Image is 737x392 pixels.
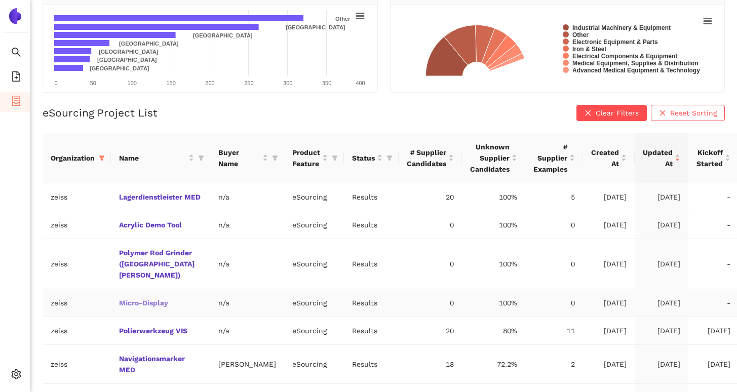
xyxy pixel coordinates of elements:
text: 150 [166,80,175,86]
span: filter [97,150,107,166]
td: 80% [462,317,525,345]
text: [GEOGRAPHIC_DATA] [97,57,157,63]
td: 0 [525,211,583,239]
text: 250 [244,80,253,86]
td: n/a [210,183,284,211]
td: eSourcing [284,183,344,211]
span: file-add [11,68,21,88]
text: Iron & Steel [572,46,606,53]
text: Electrical Components & Equipment [572,53,677,60]
text: [GEOGRAPHIC_DATA] [99,49,159,55]
span: search [11,44,21,64]
text: 50 [90,80,96,86]
span: setting [11,366,21,386]
span: close [585,109,592,117]
text: 200 [205,80,214,86]
span: Kickoff Started [696,147,723,169]
td: 100% [462,211,525,239]
text: Advanced Medical Equipment & Technology [572,67,700,74]
td: zeiss [43,345,111,384]
td: [DATE] [583,211,635,239]
td: [DATE] [635,317,688,345]
text: [GEOGRAPHIC_DATA] [119,41,179,47]
td: 11 [525,317,583,345]
td: Results [344,183,399,211]
th: this column's title is Status,this column is sortable [344,133,399,183]
span: Buyer Name [218,147,260,169]
span: close [659,109,666,117]
span: Product Feature [292,147,320,169]
th: this column's title is Unknown Supplier Candidates,this column is sortable [462,133,525,183]
span: Updated At [643,147,673,169]
span: filter [270,145,280,171]
td: 100% [462,289,525,317]
span: Name [119,152,186,164]
span: filter [99,155,105,161]
td: 5 [525,183,583,211]
td: 20 [399,183,462,211]
span: Created At [591,147,619,169]
span: filter [196,150,206,166]
text: Medical Equipment, Supplies & Distribution [572,60,699,67]
td: [DATE] [635,345,688,384]
th: this column's title is # Supplier Candidates,this column is sortable [399,133,462,183]
span: filter [332,155,338,161]
span: Organization [51,152,95,164]
td: eSourcing [284,317,344,345]
span: filter [384,150,395,166]
span: # Supplier Candidates [407,147,446,169]
td: zeiss [43,211,111,239]
text: 350 [322,80,331,86]
td: 0 [399,289,462,317]
text: [GEOGRAPHIC_DATA] [286,24,345,30]
td: zeiss [43,289,111,317]
text: [GEOGRAPHIC_DATA] [90,65,149,71]
span: Unknown Supplier Candidates [470,141,510,175]
td: Results [344,289,399,317]
span: # Supplier Examples [533,141,567,175]
text: 0 [54,80,57,86]
td: [DATE] [635,239,688,289]
text: 300 [283,80,292,86]
th: this column's title is Name,this column is sortable [111,133,210,183]
span: container [11,92,21,112]
td: eSourcing [284,289,344,317]
span: filter [386,155,393,161]
span: filter [198,155,204,161]
td: [DATE] [635,289,688,317]
td: n/a [210,239,284,289]
td: Results [344,211,399,239]
th: this column's title is Created At,this column is sortable [583,133,635,183]
td: n/a [210,289,284,317]
td: eSourcing [284,211,344,239]
td: zeiss [43,183,111,211]
td: eSourcing [284,239,344,289]
td: zeiss [43,317,111,345]
td: Results [344,317,399,345]
td: [DATE] [583,289,635,317]
span: Status [352,152,375,164]
text: Industrial Machinery & Equipment [572,24,671,31]
td: 2 [525,345,583,384]
th: this column's title is Buyer Name,this column is sortable [210,133,284,183]
td: 100% [462,239,525,289]
button: closeClear Filters [576,105,647,121]
text: 400 [356,80,365,86]
td: [DATE] [635,183,688,211]
td: 0 [525,289,583,317]
th: this column's title is # Supplier Examples,this column is sortable [525,133,583,183]
td: Results [344,239,399,289]
td: 0 [399,239,462,289]
text: [GEOGRAPHIC_DATA] [193,32,253,38]
td: [DATE] [583,345,635,384]
td: [DATE] [635,211,688,239]
td: n/a [210,211,284,239]
td: n/a [210,317,284,345]
text: Electronic Equipment & Parts [572,38,658,46]
img: Logo [7,8,23,24]
td: 18 [399,345,462,384]
button: closeReset Sorting [651,105,725,121]
td: 100% [462,183,525,211]
td: [DATE] [583,183,635,211]
span: filter [330,145,340,171]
